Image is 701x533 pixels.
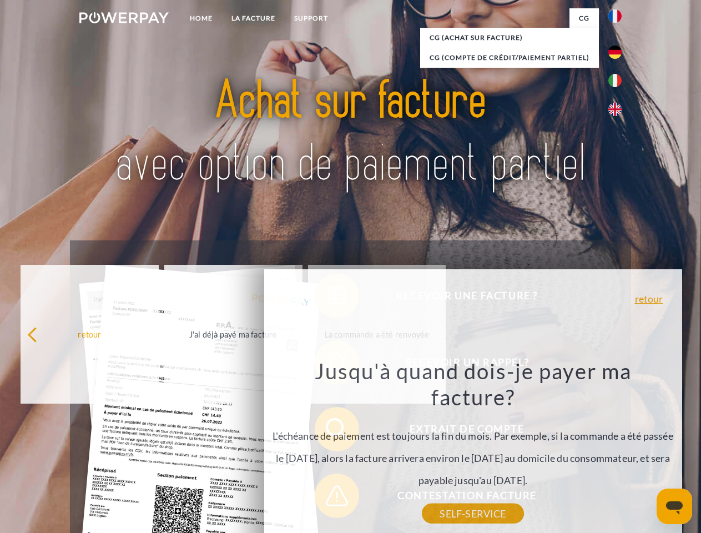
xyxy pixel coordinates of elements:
[608,74,622,87] img: it
[270,358,675,411] h3: Jusqu'à quand dois-je payer ma facture?
[171,326,296,341] div: J'ai déjà payé ma facture
[270,358,675,514] div: L'échéance de paiement est toujours la fin du mois. Par exemple, si la commande a été passée le [...
[285,8,337,28] a: Support
[422,504,523,524] a: SELF-SERVICE
[222,8,285,28] a: LA FACTURE
[657,489,692,524] iframe: Bouton de lancement de la fenêtre de messagerie
[569,8,599,28] a: CG
[608,103,622,116] img: en
[608,46,622,59] img: de
[106,53,595,213] img: title-powerpay_fr.svg
[635,294,663,304] a: retour
[420,28,599,48] a: CG (achat sur facture)
[420,48,599,68] a: CG (Compte de crédit/paiement partiel)
[608,9,622,23] img: fr
[27,326,152,341] div: retour
[180,8,222,28] a: Home
[79,12,169,23] img: logo-powerpay-white.svg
